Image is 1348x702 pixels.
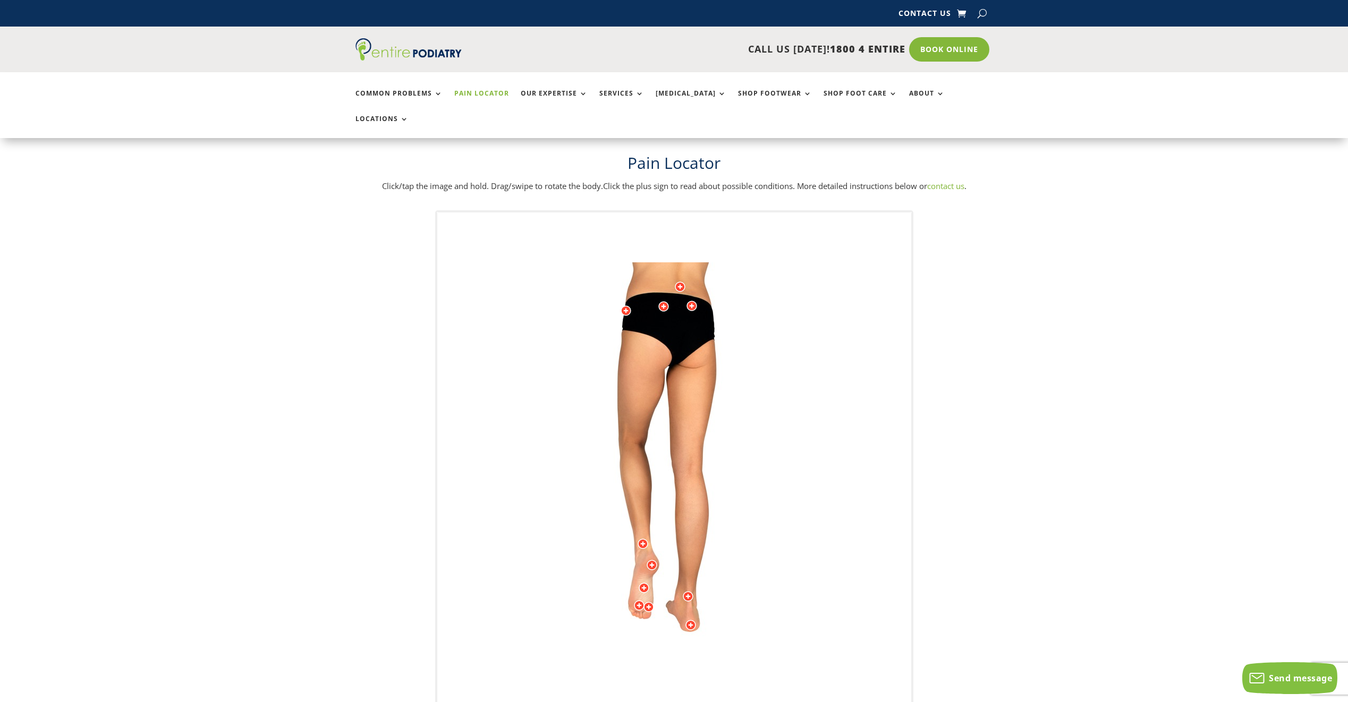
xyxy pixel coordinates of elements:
a: Shop Footwear [738,90,812,113]
span: 1800 4 ENTIRE [830,42,905,55]
img: 133.jpg [528,262,821,687]
a: About [909,90,945,113]
a: Shop Foot Care [824,90,897,113]
img: logo (1) [355,38,462,61]
a: Our Expertise [521,90,588,113]
span: Click/tap the image and hold. Drag/swipe to rotate the body. [382,181,603,191]
p: CALL US [DATE]! [503,42,905,56]
a: Entire Podiatry [355,52,462,63]
a: Services [599,90,644,113]
a: contact us [927,181,964,191]
a: Contact Us [898,10,951,21]
span: Click the plus sign to read about possible conditions. More detailed instructions below or . [603,181,967,191]
a: [MEDICAL_DATA] [656,90,726,113]
h1: Pain Locator [355,152,993,179]
a: Pain Locator [454,90,509,113]
button: Send message [1242,662,1337,694]
a: Locations [355,115,409,138]
a: Common Problems [355,90,443,113]
a: Book Online [909,37,989,62]
span: Send message [1269,672,1332,684]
